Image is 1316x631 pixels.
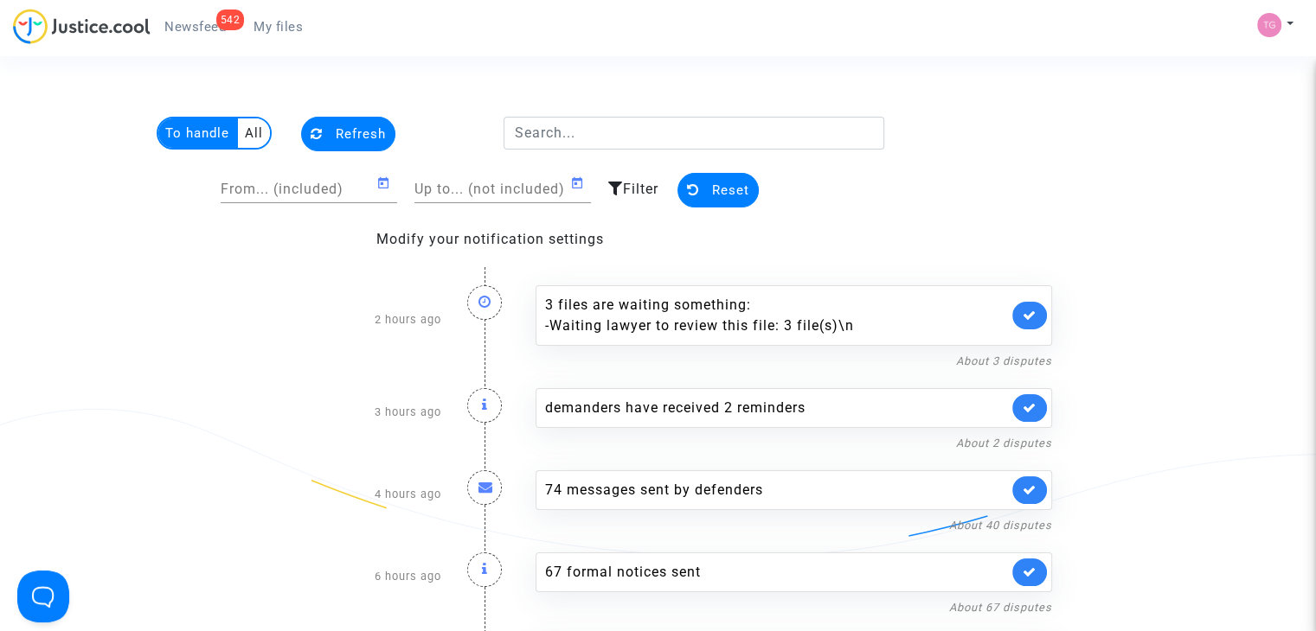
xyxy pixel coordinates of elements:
[158,118,238,148] multi-toggle-item: To handle
[545,480,1008,500] div: 74 messages sent by defenders
[17,570,69,622] iframe: Help Scout Beacon - Open
[251,535,454,617] div: 6 hours ago
[677,173,759,207] button: Reset
[545,315,1008,336] div: - Waiting lawyer to review this file: 3 file(s)\n
[376,173,397,194] button: Open calendar
[13,9,151,44] img: jc-logo.svg
[949,601,1052,614] a: About 67 disputes
[238,118,270,148] multi-toggle-item: All
[956,354,1052,367] a: About 3 disputes
[164,19,226,35] span: Newsfeed
[216,10,245,30] div: 542
[570,173,591,194] button: Open calendar
[623,181,658,197] span: Filter
[504,117,885,150] input: Search...
[376,231,604,247] a: Modify your notification settings
[949,519,1052,532] a: About 40 disputes
[712,182,749,198] span: Reset
[545,295,1008,336] div: 3 files are waiting something:
[336,126,386,142] span: Refresh
[240,14,317,40] a: My files
[956,437,1052,449] a: About 2 disputes
[251,453,454,535] div: 4 hours ago
[301,117,395,151] button: Refresh
[251,371,454,453] div: 3 hours ago
[545,562,1008,583] div: 67 formal notices sent
[151,14,240,40] a: 542Newsfeed
[1257,13,1281,37] img: 4a40989da91c04fab4e177c4309473b9
[251,268,454,371] div: 2 hours ago
[254,19,303,35] span: My files
[545,398,1008,418] div: demanders have received 2 reminders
